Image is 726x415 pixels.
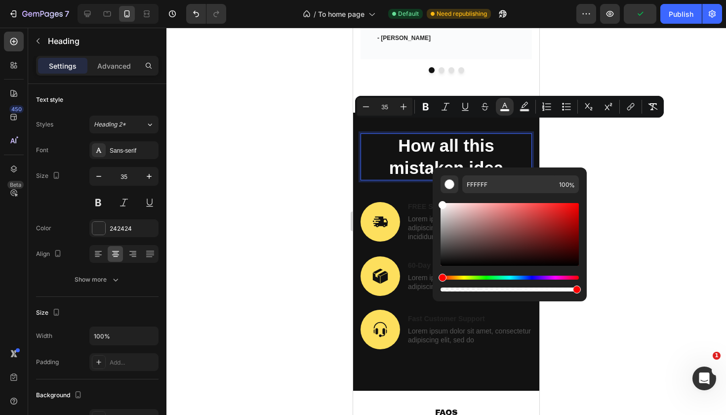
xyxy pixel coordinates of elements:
[441,276,579,280] div: Hue
[36,169,62,183] div: Size
[49,61,77,71] p: Settings
[75,275,121,285] div: Show more
[48,35,155,47] p: Heading
[110,224,156,233] div: 242424
[437,9,487,18] span: Need republishing
[4,4,74,24] button: 7
[355,96,664,118] div: Editor contextual toolbar
[318,9,364,19] span: To home page
[398,9,419,18] span: Default
[36,306,62,320] div: Size
[36,271,159,289] button: Show more
[110,358,156,367] div: Add...
[669,9,693,19] div: Publish
[90,327,158,345] input: Auto
[660,4,702,24] button: Publish
[713,352,721,360] span: 1
[7,181,24,189] div: Beta
[89,116,159,133] button: Heading 2*
[94,120,126,129] span: Heading 2*
[9,105,24,113] div: 450
[462,175,555,193] input: E.g FFFFFF
[97,61,131,71] p: Advanced
[569,180,575,191] span: %
[36,224,51,233] div: Color
[314,9,316,19] span: /
[110,146,156,155] div: Sans-serif
[36,248,64,261] div: Align
[36,389,84,402] div: Background
[36,358,59,367] div: Padding
[65,8,69,20] p: 7
[692,367,716,390] iframe: Intercom live chat
[36,95,63,104] div: Text style
[36,332,52,340] div: Width
[36,146,48,155] div: Font
[186,4,226,24] div: Undo/Redo
[36,120,53,129] div: Styles
[353,28,539,415] iframe: Design area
